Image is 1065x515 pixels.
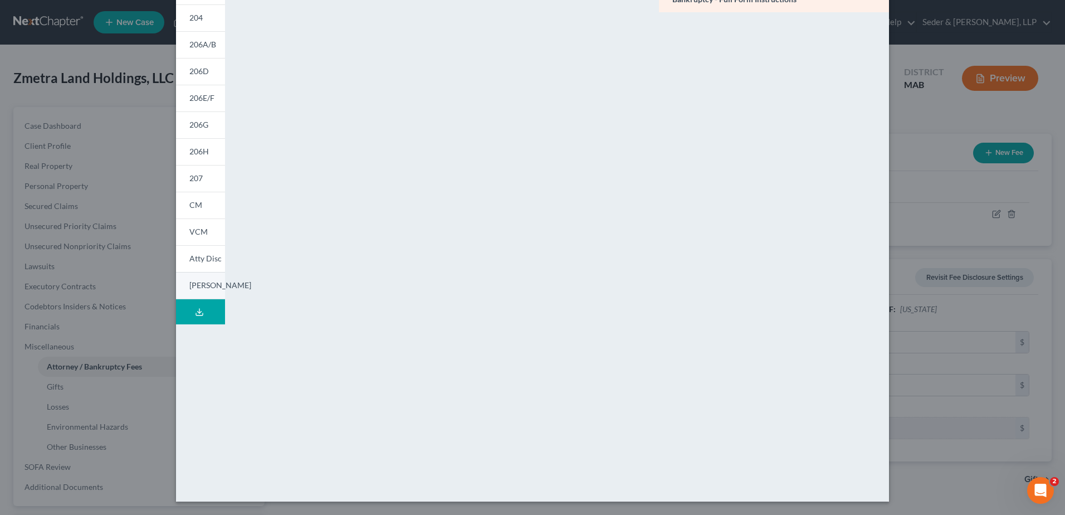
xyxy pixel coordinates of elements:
span: 2 [1050,477,1059,486]
a: 204 [176,4,225,31]
iframe: Intercom live chat [1027,477,1054,504]
span: 206H [189,147,209,156]
span: VCM [189,227,208,236]
a: 206G [176,111,225,138]
a: 206H [176,138,225,165]
a: CM [176,192,225,218]
span: Atty Disc [189,254,222,263]
a: Atty Disc [176,245,225,272]
span: 206D [189,66,209,76]
a: 206A/B [176,31,225,58]
span: CM [189,200,202,210]
span: 206A/B [189,40,216,49]
span: 206G [189,120,208,129]
span: [PERSON_NAME] [189,280,251,290]
a: 207 [176,165,225,192]
span: 204 [189,13,203,22]
a: 206D [176,58,225,85]
a: 206E/F [176,85,225,111]
span: 206E/F [189,93,214,103]
a: VCM [176,218,225,245]
a: [PERSON_NAME] [176,272,225,299]
span: 207 [189,173,203,183]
